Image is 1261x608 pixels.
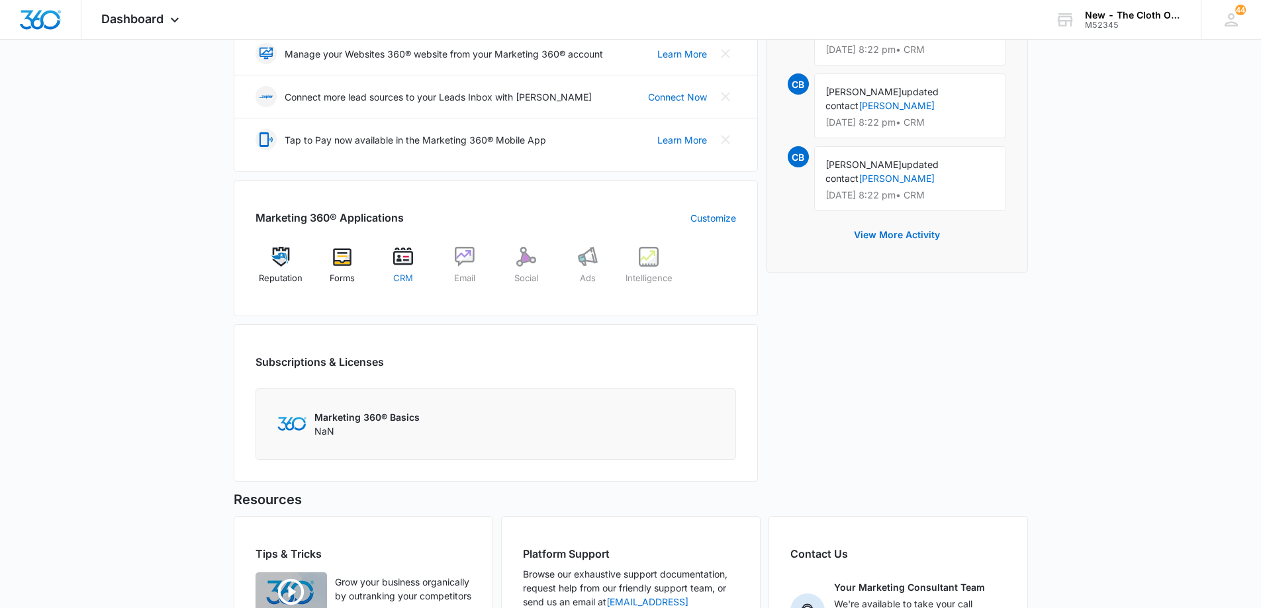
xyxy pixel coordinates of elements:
span: CB [788,146,809,167]
span: Reputation [259,272,303,285]
a: [PERSON_NAME] [859,173,935,184]
span: Social [514,272,538,285]
span: [PERSON_NAME] [825,159,902,170]
p: Tap to Pay now available in the Marketing 360® Mobile App [285,133,546,147]
a: Learn More [657,47,707,61]
span: 44 [1235,5,1246,15]
p: [DATE] 8:22 pm • CRM [825,191,995,200]
div: account name [1085,10,1182,21]
a: [PERSON_NAME] [859,100,935,111]
a: Customize [690,211,736,225]
h2: Marketing 360® Applications [256,210,404,226]
a: CRM [378,247,429,294]
h2: Tips & Tricks [256,546,471,562]
button: Close [715,43,736,64]
span: [PERSON_NAME] [825,86,902,97]
a: Ads [562,247,613,294]
span: Ads [580,272,596,285]
h2: Contact Us [790,546,1006,562]
p: Marketing 360® Basics [314,410,420,424]
span: Email [454,272,475,285]
button: View More Activity [841,219,953,251]
a: Forms [316,247,367,294]
a: Learn More [657,133,707,147]
a: Social [501,247,552,294]
div: account id [1085,21,1182,30]
span: CB [788,73,809,95]
span: Dashboard [101,12,163,26]
div: NaN [314,410,420,438]
p: [DATE] 8:22 pm • CRM [825,118,995,127]
a: Intelligence [624,247,675,294]
a: Email [440,247,490,294]
span: CRM [393,272,413,285]
h2: Subscriptions & Licenses [256,354,384,370]
h2: Platform Support [523,546,739,562]
p: [DATE] 8:22 pm • CRM [825,45,995,54]
p: Grow your business organically by outranking your competitors [335,575,471,603]
p: Connect more lead sources to your Leads Inbox with [PERSON_NAME] [285,90,592,104]
img: Marketing 360 Logo [277,417,306,431]
button: Close [715,129,736,150]
p: Your Marketing Consultant Team [834,580,985,594]
div: notifications count [1235,5,1246,15]
a: Reputation [256,247,306,294]
a: Connect Now [648,90,707,104]
h5: Resources [234,490,1028,509]
span: Forms [330,272,355,285]
button: Close [715,86,736,107]
span: Intelligence [626,272,673,285]
p: Manage your Websites 360® website from your Marketing 360® account [285,47,603,61]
